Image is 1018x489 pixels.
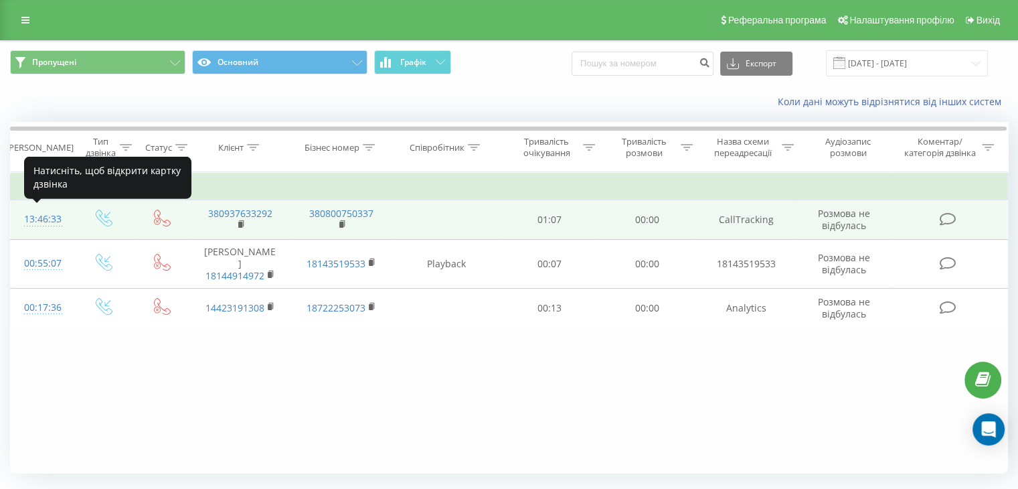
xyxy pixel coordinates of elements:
[24,295,60,321] div: 00:17:36
[400,58,426,67] span: Графік
[610,136,677,159] div: Тривалість розмови
[309,207,373,220] a: 380800750337
[972,413,1005,445] div: Open Intercom Messenger
[818,207,870,232] span: Розмова не відбулась
[307,301,365,314] a: 18722253073
[598,200,695,239] td: 00:00
[572,52,713,76] input: Пошук за номером
[24,156,191,198] div: Натисніть, щоб відкрити картку дзвінка
[513,136,580,159] div: Тривалість очікування
[305,142,359,153] div: Бізнес номер
[24,251,60,277] div: 00:55:07
[708,136,778,159] div: Назва схеми переадресації
[208,207,272,220] a: 380937633292
[720,52,792,76] button: Експорт
[307,257,365,270] a: 18143519533
[977,15,1000,25] span: Вихід
[809,136,887,159] div: Аудіозапис розмови
[392,239,501,289] td: Playback
[818,295,870,320] span: Розмова не відбулась
[501,239,598,289] td: 00:07
[818,251,870,276] span: Розмова не відбулась
[728,15,827,25] span: Реферальна програма
[410,142,464,153] div: Співробітник
[10,50,185,74] button: Пропущені
[205,269,264,282] a: 18144914972
[192,50,367,74] button: Основний
[24,206,60,232] div: 13:46:33
[598,239,695,289] td: 00:00
[695,239,796,289] td: 18143519533
[84,136,116,159] div: Тип дзвінка
[849,15,954,25] span: Налаштування профілю
[189,239,290,289] td: [PERSON_NAME]
[11,173,1008,200] td: Сьогодні
[598,289,695,328] td: 00:00
[501,200,598,239] td: 01:07
[374,50,451,74] button: Графік
[218,142,244,153] div: Клієнт
[900,136,979,159] div: Коментар/категорія дзвінка
[205,301,264,314] a: 14423191308
[32,57,76,68] span: Пропущені
[695,200,796,239] td: CallTracking
[145,142,172,153] div: Статус
[6,142,74,153] div: [PERSON_NAME]
[778,95,1008,108] a: Коли дані можуть відрізнятися вiд інших систем
[695,289,796,328] td: Analytics
[501,289,598,328] td: 00:13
